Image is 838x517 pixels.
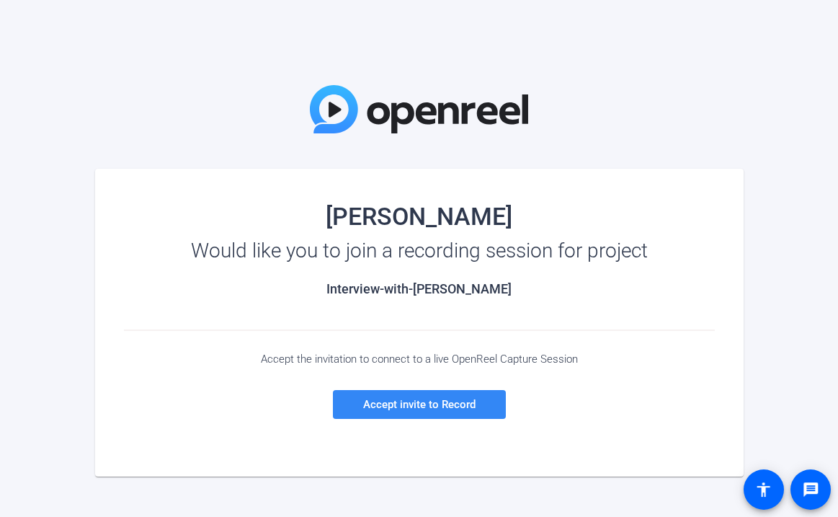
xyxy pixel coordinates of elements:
span: Accept invite to Record [363,398,476,411]
div: [PERSON_NAME] [124,205,715,228]
div: Accept the invitation to connect to a live OpenReel Capture Session [124,353,715,366]
mat-icon: message [802,481,819,498]
h2: Interview-with-[PERSON_NAME] [124,281,715,297]
a: Accept invite to Record [333,390,506,419]
mat-icon: accessibility [755,481,772,498]
div: Would like you to join a recording session for project [124,239,715,262]
img: OpenReel Logo [310,85,529,133]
